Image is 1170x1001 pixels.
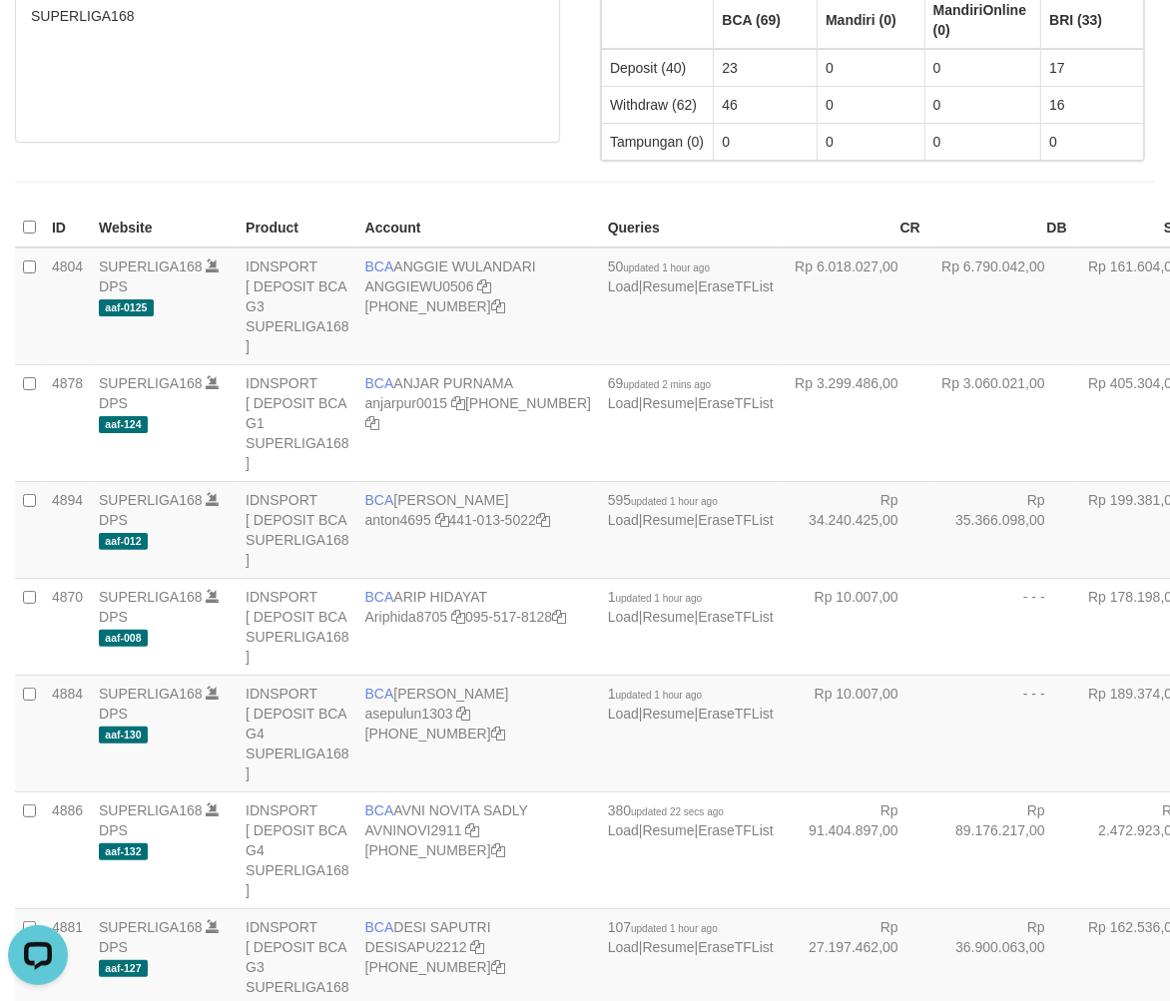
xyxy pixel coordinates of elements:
a: EraseTFList [698,822,773,838]
a: Resume [643,512,695,528]
td: Rp 10.007,00 [782,578,928,675]
td: DPS [91,481,238,578]
td: DPS [91,675,238,791]
td: DPS [91,791,238,908]
th: Queries [600,209,782,248]
a: Load [608,512,639,528]
span: 380 [608,802,724,818]
td: Rp 6.790.042,00 [928,248,1075,365]
a: Copy 4062281875 to clipboard [491,726,505,742]
td: Tampungan (0) [602,123,714,160]
a: Load [608,395,639,411]
td: 0 [1041,123,1144,160]
a: Copy 4062281620 to clipboard [365,415,379,431]
td: 0 [818,86,925,123]
a: EraseTFList [698,395,773,411]
td: Rp 35.366.098,00 [928,481,1075,578]
span: BCA [365,589,394,605]
a: Load [608,706,639,722]
a: Resume [643,939,695,955]
th: CR [782,209,928,248]
td: 17 [1041,49,1144,87]
a: EraseTFList [698,609,773,625]
td: [PERSON_NAME] [PHONE_NUMBER] [357,675,600,791]
td: ANGGIE WULANDARI [PHONE_NUMBER] [357,248,600,365]
td: Rp 3.060.021,00 [928,364,1075,481]
span: 1 [608,589,703,605]
a: SUPERLIGA168 [99,492,203,508]
a: Resume [643,278,695,294]
a: SUPERLIGA168 [99,258,203,274]
span: updated 2 mins ago [623,379,711,390]
a: Copy anjarpur0015 to clipboard [451,395,465,411]
a: EraseTFList [698,278,773,294]
span: aaf-127 [99,960,148,977]
td: 46 [714,86,818,123]
td: 23 [714,49,818,87]
a: anton4695 [365,512,431,528]
td: DPS [91,578,238,675]
a: asepulun1303 [365,706,453,722]
td: 4804 [44,248,91,365]
a: EraseTFList [698,512,773,528]
td: ANJAR PURNAMA [PHONE_NUMBER] [357,364,600,481]
a: Resume [643,395,695,411]
a: Resume [643,609,695,625]
td: 4886 [44,791,91,908]
td: 0 [924,49,1040,87]
td: IDNSPORT [ DEPOSIT BCA G4 SUPERLIGA168 ] [238,675,357,791]
td: 4884 [44,675,91,791]
td: - - - [928,675,1075,791]
a: Copy 4410135022 to clipboard [536,512,550,528]
a: EraseTFList [698,706,773,722]
span: BCA [365,919,394,935]
a: SUPERLIGA168 [99,375,203,391]
td: IDNSPORT [ DEPOSIT BCA SUPERLIGA168 ] [238,481,357,578]
a: Load [608,939,639,955]
td: DPS [91,364,238,481]
a: Copy 4062213373 to clipboard [491,298,505,314]
td: IDNSPORT [ DEPOSIT BCA SUPERLIGA168 ] [238,578,357,675]
a: Ariphida8705 [365,609,448,625]
td: IDNSPORT [ DEPOSIT BCA G4 SUPERLIGA168 ] [238,791,357,908]
td: 0 [924,123,1040,160]
td: 4878 [44,364,91,481]
a: AVNINOVI2911 [365,822,462,838]
span: BCA [365,802,394,818]
span: aaf-0125 [99,299,154,316]
td: Deposit (40) [602,49,714,87]
td: Rp 6.018.027,00 [782,248,928,365]
td: IDNSPORT [ DEPOSIT BCA G1 SUPERLIGA168 ] [238,364,357,481]
td: 0 [924,86,1040,123]
span: updated 1 hour ago [623,262,710,273]
a: DESISAPU2212 [365,939,467,955]
a: Copy 4062280135 to clipboard [491,842,505,858]
span: BCA [365,686,394,702]
span: BCA [365,258,394,274]
span: updated 1 hour ago [631,923,718,934]
span: | | [608,919,774,955]
a: Load [608,822,639,838]
a: anjarpur0015 [365,395,448,411]
a: Copy ANGGIEWU0506 to clipboard [477,278,491,294]
p: SUPERLIGA168 [31,6,544,26]
a: Resume [643,706,695,722]
span: aaf-130 [99,727,148,744]
span: BCA [365,375,394,391]
th: Product [238,209,357,248]
th: ID [44,209,91,248]
span: aaf-012 [99,533,148,550]
a: Copy AVNINOVI2911 to clipboard [466,822,480,838]
span: aaf-008 [99,630,148,647]
a: EraseTFList [698,939,773,955]
span: | | [608,375,774,411]
span: | | [608,258,774,294]
th: Website [91,209,238,248]
a: SUPERLIGA168 [99,919,203,935]
td: IDNSPORT [ DEPOSIT BCA G3 SUPERLIGA168 ] [238,248,357,365]
button: Open LiveChat chat widget [8,8,68,68]
a: Copy anton4695 to clipboard [435,512,449,528]
a: Copy Ariphida8705 to clipboard [451,609,465,625]
a: SUPERLIGA168 [99,802,203,818]
span: updated 1 hour ago [616,690,703,701]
